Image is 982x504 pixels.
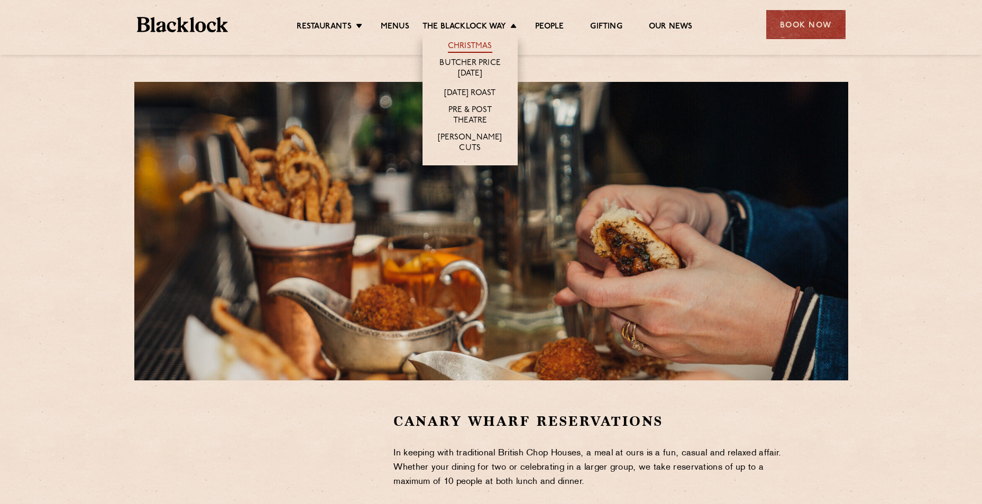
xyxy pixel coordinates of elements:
a: Gifting [590,22,622,33]
a: Restaurants [297,22,352,33]
a: People [535,22,564,33]
img: BL_Textured_Logo-footer-cropped.svg [137,17,228,32]
a: [DATE] Roast [444,88,495,100]
a: Butcher Price [DATE] [433,58,507,80]
a: Pre & Post Theatre [433,105,507,127]
a: [PERSON_NAME] Cuts [433,133,507,155]
a: Christmas [448,41,492,53]
a: The Blacklock Way [423,22,506,33]
a: Our News [649,22,693,33]
div: Book Now [766,10,846,39]
p: In keeping with traditional British Chop Houses, a meal at ours is a fun, casual and relaxed affa... [393,446,799,489]
h2: Canary Wharf Reservations [393,412,799,431]
a: Menus [381,22,409,33]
